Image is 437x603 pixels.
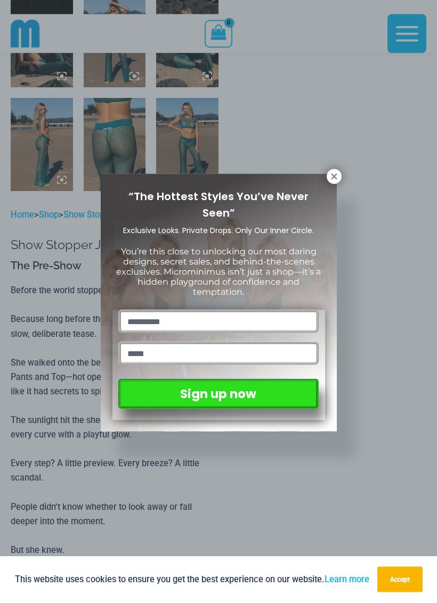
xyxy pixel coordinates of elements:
p: This website uses cookies to ensure you get the best experience on our website. [15,572,369,587]
button: Close [327,169,342,184]
span: You’re this close to unlocking our most daring designs, secret sales, and behind-the-scenes exclu... [116,246,321,298]
span: “The Hottest Styles You’ve Never Seen” [128,189,309,220]
button: Accept [377,567,423,592]
span: Exclusive Looks. Private Drops. Only Our Inner Circle. [123,225,314,236]
button: Sign up now [118,379,318,409]
a: Learn more [325,574,369,584]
